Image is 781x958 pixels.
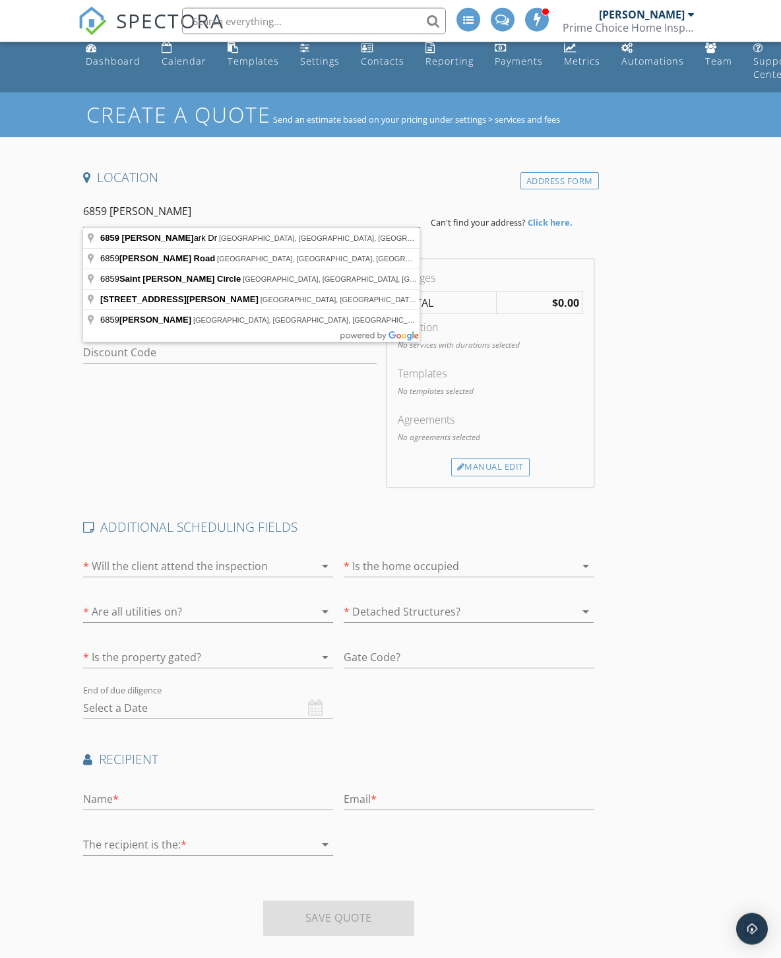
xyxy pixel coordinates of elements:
[86,55,141,67] div: Dashboard
[398,270,583,286] div: Charges
[83,684,162,696] label: End of due diligence
[222,36,284,74] a: Templates
[578,604,594,620] i: arrow_drop_down
[578,558,594,574] i: arrow_drop_down
[398,339,583,351] p: No services with durations selected
[398,412,583,428] div: Agreements
[425,55,474,67] div: Reporting
[83,697,333,719] input: Select a Date
[361,55,404,67] div: Contacts
[520,172,599,190] div: Address Form
[451,458,530,476] div: Manual Edit
[317,649,333,665] i: arrow_drop_down
[317,837,333,852] i: arrow_drop_down
[616,36,689,74] a: Automations (Advanced)
[116,7,224,34] span: SPECTORA
[78,18,224,46] a: SPECTORA
[100,274,243,284] span: 6859
[344,647,594,668] input: Gate Code?
[100,294,259,304] span: [STREET_ADDRESS][PERSON_NAME]
[119,315,191,325] span: [PERSON_NAME]
[217,255,452,263] span: [GEOGRAPHIC_DATA], [GEOGRAPHIC_DATA], [GEOGRAPHIC_DATA]
[300,55,340,67] div: Settings
[83,195,420,228] input: Address Search
[398,319,583,335] div: Duration
[398,366,583,381] div: Templates
[83,519,593,536] h4: ADDITIONAL SCHEDULING FIELDS
[119,274,241,284] span: Saint [PERSON_NAME] Circle
[317,558,333,574] i: arrow_drop_down
[736,913,768,945] div: Open Intercom Messenger
[552,296,579,310] strong: $0.00
[83,751,593,768] h4: Recipient
[489,36,548,74] a: Payments
[398,291,496,314] td: TOTAL
[420,36,479,74] a: Reporting
[599,8,685,21] div: [PERSON_NAME]
[621,55,684,67] div: Automations
[261,296,495,303] span: [GEOGRAPHIC_DATA], [GEOGRAPHIC_DATA], [GEOGRAPHIC_DATA]
[219,234,454,242] span: [GEOGRAPHIC_DATA], [GEOGRAPHIC_DATA], [GEOGRAPHIC_DATA]
[162,55,206,67] div: Calendar
[559,36,606,74] a: Metrics
[495,55,543,67] div: Payments
[228,55,279,67] div: Templates
[122,233,194,243] span: [PERSON_NAME]
[317,604,333,620] i: arrow_drop_down
[156,36,212,74] a: Calendar
[100,253,217,263] span: 6859
[86,100,271,129] h1: Create a Quote
[80,36,146,74] a: Dashboard
[700,36,737,74] a: Team
[356,36,410,74] a: Contacts
[83,342,376,364] input: Discount Code
[100,233,119,243] span: 6859
[83,169,593,186] h4: Location
[193,316,428,324] span: [GEOGRAPHIC_DATA], [GEOGRAPHIC_DATA], [GEOGRAPHIC_DATA]
[273,113,560,125] span: Send an estimate based on your pricing under settings > services and fees
[528,216,573,228] strong: Click here.
[705,55,732,67] div: Team
[100,233,219,243] span: ark Dr
[182,8,446,34] input: Search everything...
[398,431,583,443] p: No agreements selected
[78,7,107,36] img: The Best Home Inspection Software - Spectora
[431,216,526,228] span: Can't find your address?
[119,253,215,263] span: [PERSON_NAME] Road
[243,275,478,283] span: [GEOGRAPHIC_DATA], [GEOGRAPHIC_DATA], [GEOGRAPHIC_DATA]
[564,55,600,67] div: Metrics
[563,21,695,34] div: Prime Choice Home Inspections
[295,36,345,74] a: Settings
[100,315,193,325] span: 6859
[398,385,583,397] p: No templates selected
